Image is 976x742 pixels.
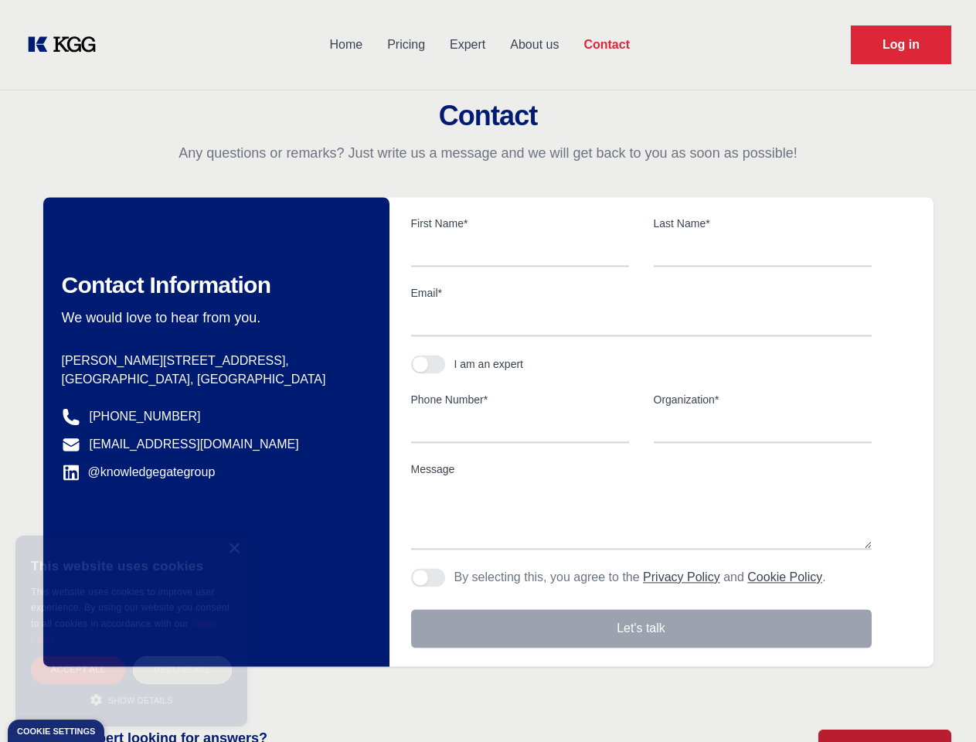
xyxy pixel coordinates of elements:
div: This website uses cookies [31,547,232,584]
a: Home [317,25,375,65]
label: Message [411,461,872,477]
div: Cookie settings [17,727,95,736]
a: KOL Knowledge Platform: Talk to Key External Experts (KEE) [25,32,108,57]
div: Close [228,543,240,555]
p: Any questions or remarks? Just write us a message and we will get back to you as soon as possible! [19,144,957,162]
a: Cookie Policy [31,619,219,644]
label: First Name* [411,216,629,231]
span: This website uses cookies to improve user experience. By using our website you consent to all coo... [31,587,230,629]
h2: Contact [19,100,957,131]
button: Let's talk [411,609,872,648]
div: Accept all [31,656,125,683]
div: Decline all [133,656,232,683]
p: [PERSON_NAME][STREET_ADDRESS], [62,352,365,370]
p: [GEOGRAPHIC_DATA], [GEOGRAPHIC_DATA] [62,370,365,389]
a: Cookie Policy [747,570,822,584]
label: Email* [411,285,872,301]
iframe: Chat Widget [899,668,976,742]
span: Show details [108,696,173,705]
a: About us [498,25,571,65]
p: We would love to hear from you. [62,308,365,327]
a: Privacy Policy [643,570,720,584]
div: I am an expert [454,356,524,372]
a: Contact [571,25,642,65]
a: Expert [437,25,498,65]
div: Show details [31,692,232,707]
label: Organization* [654,392,872,407]
a: [EMAIL_ADDRESS][DOMAIN_NAME] [90,435,299,454]
a: @knowledgegategroup [62,463,216,482]
a: [PHONE_NUMBER] [90,407,201,426]
label: Phone Number* [411,392,629,407]
h2: Contact Information [62,271,365,299]
label: Last Name* [654,216,872,231]
a: Pricing [375,25,437,65]
p: By selecting this, you agree to the and . [454,568,826,587]
a: Request Demo [851,26,951,64]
